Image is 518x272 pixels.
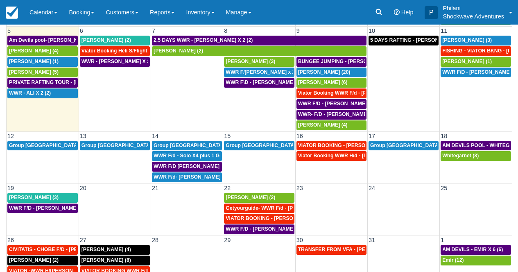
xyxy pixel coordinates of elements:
[368,133,376,139] span: 17
[296,68,366,77] a: [PERSON_NAME] (20)
[442,247,503,252] span: AM DEVILS - EMIR X 6 (6)
[7,245,78,255] a: CIVITATIS - CHOBE F/D - [PERSON_NAME] X 1 (1)
[224,68,294,77] a: WWR F/[PERSON_NAME] x 2 (2)
[442,257,464,263] span: Emir (12)
[151,237,159,243] span: 28
[441,46,511,56] a: FISHING - VIATOR BKNG - [PERSON_NAME] 2 (2)
[440,133,448,139] span: 18
[296,151,366,161] a: Viator Booking WWR H/d - [PERSON_NAME] X 4 (4)
[441,141,511,151] a: AM DEVILS POOL - WHITEGARNET X4 (4)
[298,69,351,75] span: [PERSON_NAME] (20)
[151,27,156,34] span: 7
[154,37,253,43] span: 2,5 DAYS WWR - [PERSON_NAME] X 2 (2)
[401,9,414,16] span: Help
[152,36,366,45] a: 2,5 DAYS WWR - [PERSON_NAME] X 2 (2)
[441,256,511,265] a: Emir (12)
[443,4,504,12] p: Philani
[440,237,445,243] span: 1
[7,237,15,243] span: 26
[226,69,303,75] span: WWR F/[PERSON_NAME] x 2 (2)
[368,185,376,191] span: 24
[79,133,87,139] span: 13
[223,237,231,243] span: 29
[9,90,51,96] span: WWR - ALI X 2 (2)
[7,204,78,213] a: WWR F/D - [PERSON_NAME] X 3 (3)
[441,57,511,67] a: [PERSON_NAME] (1)
[224,57,294,67] a: [PERSON_NAME] (3)
[80,57,150,67] a: WWR - [PERSON_NAME] X 2 (2)
[298,122,348,128] span: [PERSON_NAME] (4)
[224,214,294,224] a: VIATOR BOOKING - [PERSON_NAME] X2 (2)
[226,215,331,221] span: VIATOR BOOKING - [PERSON_NAME] X2 (2)
[368,27,376,34] span: 10
[223,185,231,191] span: 22
[154,48,203,54] span: [PERSON_NAME] (2)
[296,185,304,191] span: 23
[296,245,366,255] a: TRANSFER FROM VFA - [PERSON_NAME] X 7 adults + 2 adults (9)
[9,195,59,200] span: [PERSON_NAME] (3)
[441,245,511,255] a: AM DEVILS - EMIR X 6 (6)
[6,7,18,19] img: checkfront-main-nav-mini-logo.png
[154,153,238,159] span: WWR F/d - Solo X4 plus 1 Guide (4)
[224,141,294,151] a: Group [GEOGRAPHIC_DATA] (54)
[81,257,131,263] span: [PERSON_NAME] (8)
[369,141,439,151] a: Group [GEOGRAPHIC_DATA] (18)
[441,36,511,45] a: [PERSON_NAME] (3)
[226,79,311,85] span: WWR F\D - [PERSON_NAME] X 3 (3)
[296,88,366,98] a: Viator Booking WWR F/d - [PERSON_NAME] [PERSON_NAME] X2 (2)
[298,247,456,252] span: TRANSFER FROM VFA - [PERSON_NAME] X 7 adults + 2 adults (9)
[368,237,376,243] span: 31
[298,143,405,148] span: VIATOR BOOKING - [PERSON_NAME] X 4 (4)
[296,57,366,67] a: BUNGEE JUMPING - [PERSON_NAME] 2 (2)
[223,27,228,34] span: 8
[152,172,222,182] a: WWR F/d- [PERSON_NAME] Group X 30 (30)
[394,9,400,15] i: Help
[9,247,127,252] span: CIVITATIS - CHOBE F/D - [PERSON_NAME] X 1 (1)
[9,37,107,43] span: Am Devils pool- [PERSON_NAME] X 2 (2)
[151,133,159,139] span: 14
[151,185,159,191] span: 21
[9,205,95,211] span: WWR F/D - [PERSON_NAME] X 3 (3)
[152,46,366,56] a: [PERSON_NAME] (2)
[224,193,294,203] a: [PERSON_NAME] (2)
[7,78,78,88] a: PRIVATE RAFTING TOUR - [PERSON_NAME] X 5 (5)
[80,141,150,151] a: Group [GEOGRAPHIC_DATA] (18)
[80,245,150,255] a: [PERSON_NAME] (4)
[442,153,479,159] span: Whitegarnet (8)
[7,185,15,191] span: 19
[81,37,131,43] span: [PERSON_NAME] (2)
[152,141,222,151] a: Group [GEOGRAPHIC_DATA] (36)
[154,163,301,169] span: WWR F/D [PERSON_NAME] [PERSON_NAME] GROVVE X2 (1)
[7,193,78,203] a: [PERSON_NAME] (3)
[441,151,511,161] a: Whitegarnet (8)
[223,133,231,139] span: 15
[440,185,448,191] span: 25
[7,133,15,139] span: 12
[224,224,294,234] a: WWR F/D - [PERSON_NAME] X 2 (2)
[298,79,348,85] span: [PERSON_NAME] (6)
[79,185,87,191] span: 20
[80,46,150,56] a: Viator Booking Heli S/Flight - [PERSON_NAME] X 1 (1)
[296,141,366,151] a: VIATOR BOOKING - [PERSON_NAME] X 4 (4)
[9,143,89,148] span: Group [GEOGRAPHIC_DATA] (18)
[7,88,78,98] a: WWR - ALI X 2 (2)
[443,12,504,20] p: Shockwave Adventures
[9,48,59,54] span: [PERSON_NAME] (4)
[425,6,438,19] div: P
[9,59,59,64] span: [PERSON_NAME] (1)
[7,141,78,151] a: Group [GEOGRAPHIC_DATA] (18)
[79,27,84,34] span: 6
[226,205,342,211] span: Getyourguide- WWR F/d - [PERSON_NAME] 2 (2)
[81,247,131,252] span: [PERSON_NAME] (4)
[152,151,222,161] a: WWR F/d - Solo X4 plus 1 Guide (4)
[296,133,304,139] span: 16
[7,68,78,77] a: [PERSON_NAME] (5)
[226,226,311,232] span: WWR F/D - [PERSON_NAME] X 2 (2)
[79,237,87,243] span: 27
[298,153,421,159] span: Viator Booking WWR H/d - [PERSON_NAME] X 4 (4)
[226,195,275,200] span: [PERSON_NAME] (2)
[298,111,380,117] span: WWR- F/D - [PERSON_NAME] 2 (2)
[298,101,384,107] span: WWR F/D - [PERSON_NAME] X 4 (4)
[296,120,366,130] a: [PERSON_NAME] (4)
[80,36,150,45] a: [PERSON_NAME] (2)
